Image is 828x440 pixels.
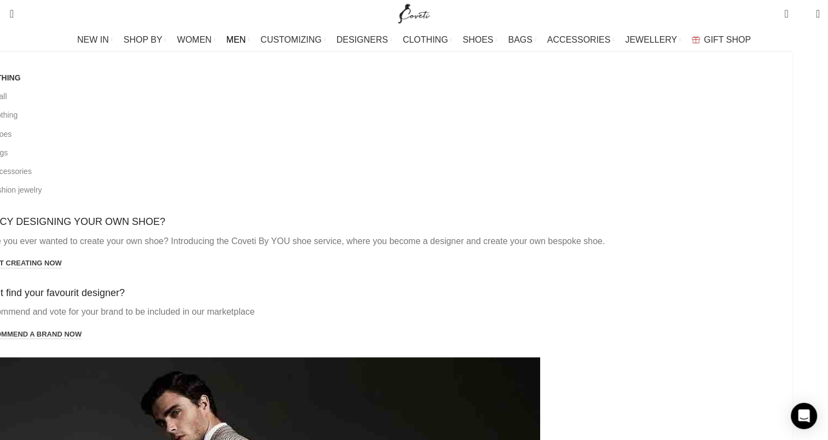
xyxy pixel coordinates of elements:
[260,29,326,51] a: CUSTOMIZING
[462,29,497,51] a: SHOES
[403,34,448,45] span: CLOTHING
[799,11,807,19] span: 0
[692,36,700,43] img: GiftBag
[337,34,388,45] span: DESIGNERS
[227,34,246,45] span: MEN
[785,5,794,14] span: 0
[124,29,166,51] a: SHOP BY
[791,403,817,429] div: Open Intercom Messenger
[227,29,250,51] a: MEN
[177,29,216,51] a: WOMEN
[337,29,392,51] a: DESIGNERS
[547,34,611,45] span: ACCESSORIES
[547,29,615,51] a: ACCESSORIES
[692,29,751,51] a: GIFT SHOP
[77,29,113,51] a: NEW IN
[177,34,212,45] span: WOMEN
[77,34,109,45] span: NEW IN
[260,34,322,45] span: CUSTOMIZING
[704,34,751,45] span: GIFT SHOP
[508,34,532,45] span: BAGS
[625,34,677,45] span: JEWELLERY
[508,29,536,51] a: BAGS
[462,34,493,45] span: SHOES
[3,29,825,51] div: Main navigation
[779,3,794,25] a: 0
[124,34,163,45] span: SHOP BY
[3,3,14,25] a: Search
[625,29,681,51] a: JEWELLERY
[797,3,808,25] div: My Wishlist
[396,8,432,18] a: Site logo
[403,29,452,51] a: CLOTHING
